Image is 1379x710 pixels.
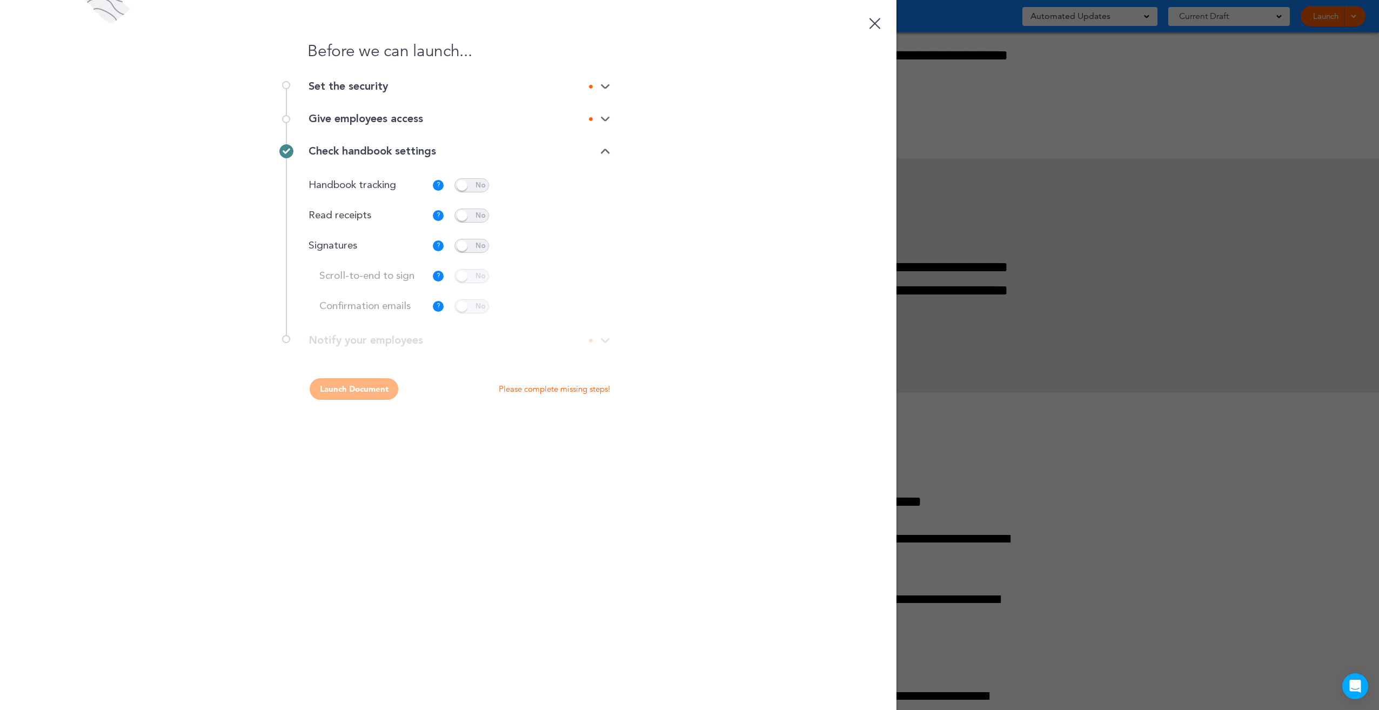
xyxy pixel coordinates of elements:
[309,211,425,221] p: Read receipts
[600,83,610,90] img: arrow-down@2x.png
[600,116,610,123] img: arrow-down@2x.png
[309,180,425,191] p: Handbook tracking
[309,241,425,251] p: Signatures
[600,148,610,155] img: arrow-down@2x.png
[309,81,610,92] div: Set the security
[309,113,610,124] div: Give employees access
[433,210,444,221] div: ?
[1342,673,1368,699] div: Open Intercom Messenger
[433,271,444,282] div: ?
[433,240,444,251] div: ?
[499,384,610,394] p: Please complete missing steps!
[433,301,444,312] div: ?
[309,146,610,157] div: Check handbook settings
[286,43,610,59] h1: Before we can launch...
[433,180,444,191] div: ?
